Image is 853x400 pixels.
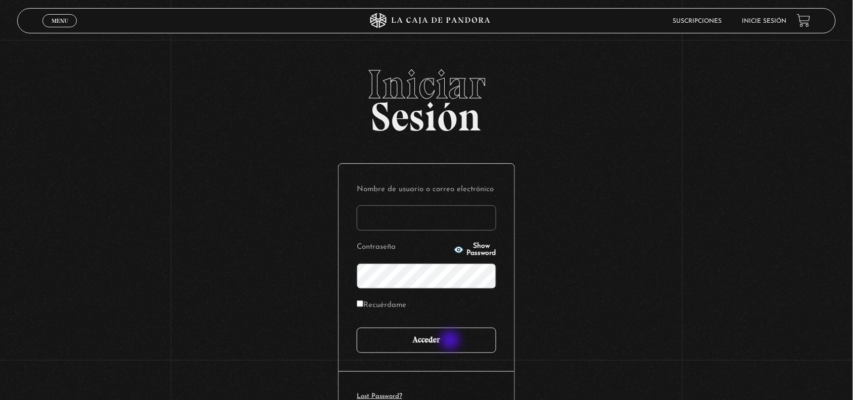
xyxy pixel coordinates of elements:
button: Show Password [454,243,497,257]
label: Recuérdame [357,298,406,314]
label: Nombre de usuario o correo electrónico [357,182,496,198]
a: Suscripciones [673,18,722,24]
input: Recuérdame [357,300,363,307]
h2: Sesión [17,64,836,129]
a: Lost Password? [357,393,402,399]
a: View your shopping cart [797,14,811,27]
a: Inicie sesión [742,18,787,24]
span: Cerrar [48,26,72,33]
span: Menu [52,18,68,24]
span: Iniciar [17,64,836,105]
label: Contraseña [357,240,451,255]
input: Acceder [357,328,496,353]
span: Show Password [467,243,497,257]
